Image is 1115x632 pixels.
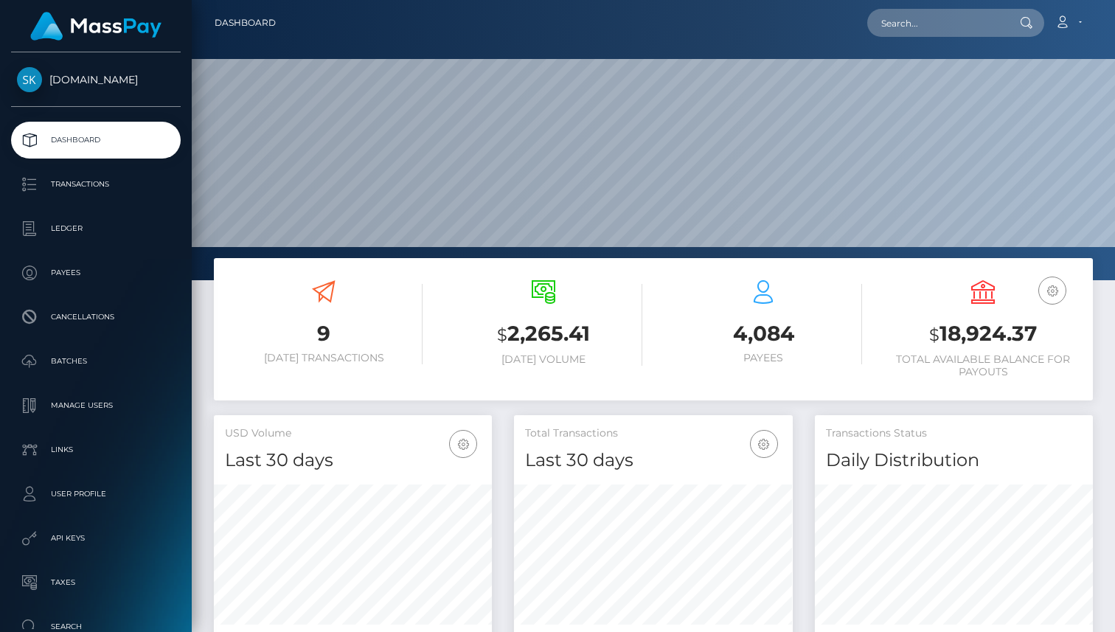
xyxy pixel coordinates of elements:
[17,527,175,549] p: API Keys
[826,426,1082,441] h5: Transactions Status
[497,324,507,345] small: $
[17,350,175,372] p: Batches
[11,387,181,424] a: Manage Users
[17,129,175,151] p: Dashboard
[17,572,175,594] p: Taxes
[17,483,175,505] p: User Profile
[11,166,181,203] a: Transactions
[525,448,781,473] h4: Last 30 days
[664,319,862,348] h3: 4,084
[17,173,175,195] p: Transactions
[826,448,1082,473] h4: Daily Distribution
[17,218,175,240] p: Ledger
[929,324,939,345] small: $
[884,353,1082,378] h6: Total Available Balance for Payouts
[17,439,175,461] p: Links
[11,73,181,86] span: [DOMAIN_NAME]
[225,448,481,473] h4: Last 30 days
[11,431,181,468] a: Links
[17,395,175,417] p: Manage Users
[30,12,161,41] img: MassPay Logo
[867,9,1006,37] input: Search...
[225,426,481,441] h5: USD Volume
[11,520,181,557] a: API Keys
[525,426,781,441] h5: Total Transactions
[445,353,642,366] h6: [DATE] Volume
[11,122,181,159] a: Dashboard
[664,352,862,364] h6: Payees
[11,299,181,336] a: Cancellations
[445,319,642,350] h3: 2,265.41
[11,564,181,601] a: Taxes
[11,210,181,247] a: Ledger
[11,343,181,380] a: Batches
[884,319,1082,350] h3: 18,924.37
[225,352,423,364] h6: [DATE] Transactions
[17,262,175,284] p: Payees
[215,7,276,38] a: Dashboard
[17,67,42,92] img: Skin.Land
[17,306,175,328] p: Cancellations
[11,476,181,513] a: User Profile
[225,319,423,348] h3: 9
[11,254,181,291] a: Payees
